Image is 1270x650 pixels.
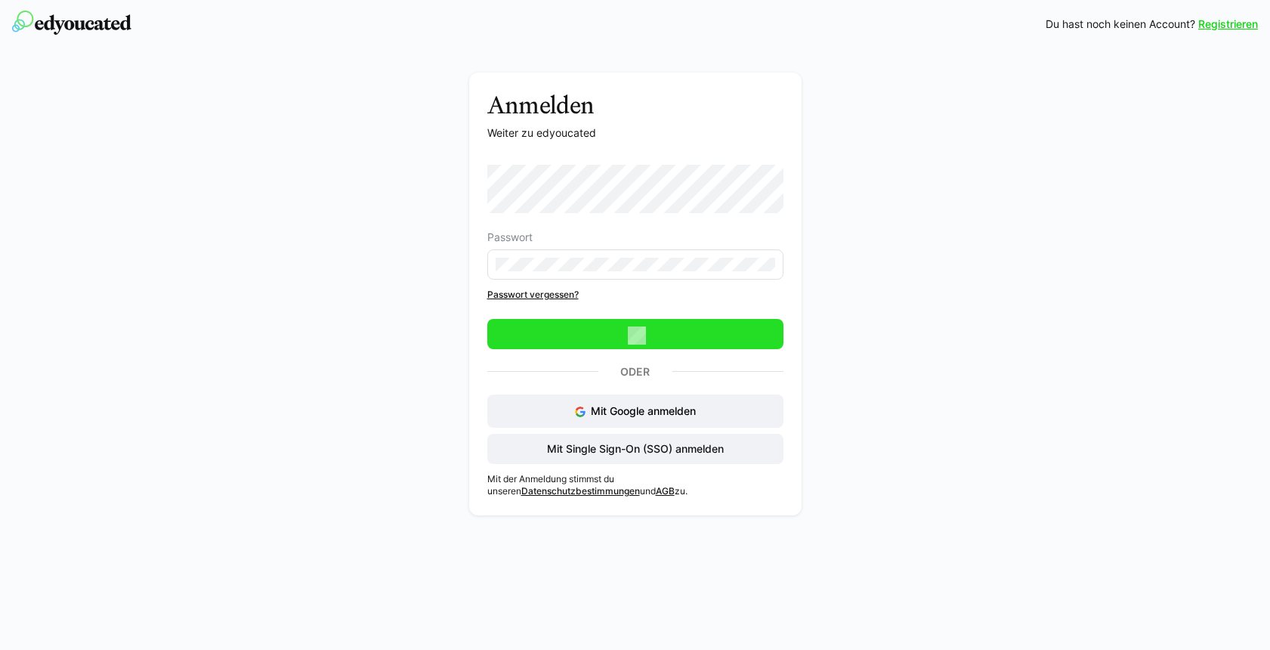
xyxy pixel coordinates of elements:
[1198,17,1258,32] a: Registrieren
[487,125,783,141] p: Weiter zu edyoucated
[598,361,672,382] p: Oder
[545,441,726,457] span: Mit Single Sign-On (SSO) anmelden
[1046,17,1195,32] span: Du hast noch keinen Account?
[521,485,640,497] a: Datenschutzbestimmungen
[487,231,533,243] span: Passwort
[487,395,783,428] button: Mit Google anmelden
[487,434,783,464] button: Mit Single Sign-On (SSO) anmelden
[656,485,675,497] a: AGB
[487,91,783,119] h3: Anmelden
[487,289,783,301] a: Passwort vergessen?
[591,404,696,417] span: Mit Google anmelden
[12,11,131,35] img: edyoucated
[487,473,783,497] p: Mit der Anmeldung stimmst du unseren und zu.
